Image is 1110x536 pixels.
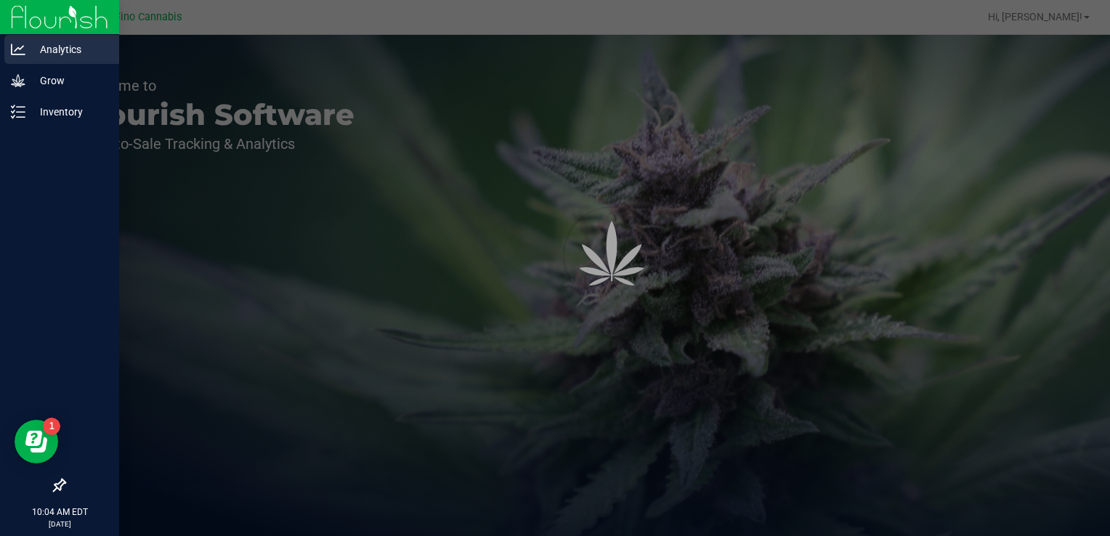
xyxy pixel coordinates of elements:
p: Analytics [25,41,113,58]
p: Grow [25,72,113,89]
p: [DATE] [7,519,113,529]
iframe: Resource center [15,420,58,463]
iframe: Resource center unread badge [43,418,60,435]
inline-svg: Grow [11,73,25,88]
p: Inventory [25,103,113,121]
p: 10:04 AM EDT [7,505,113,519]
inline-svg: Analytics [11,42,25,57]
inline-svg: Inventory [11,105,25,119]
